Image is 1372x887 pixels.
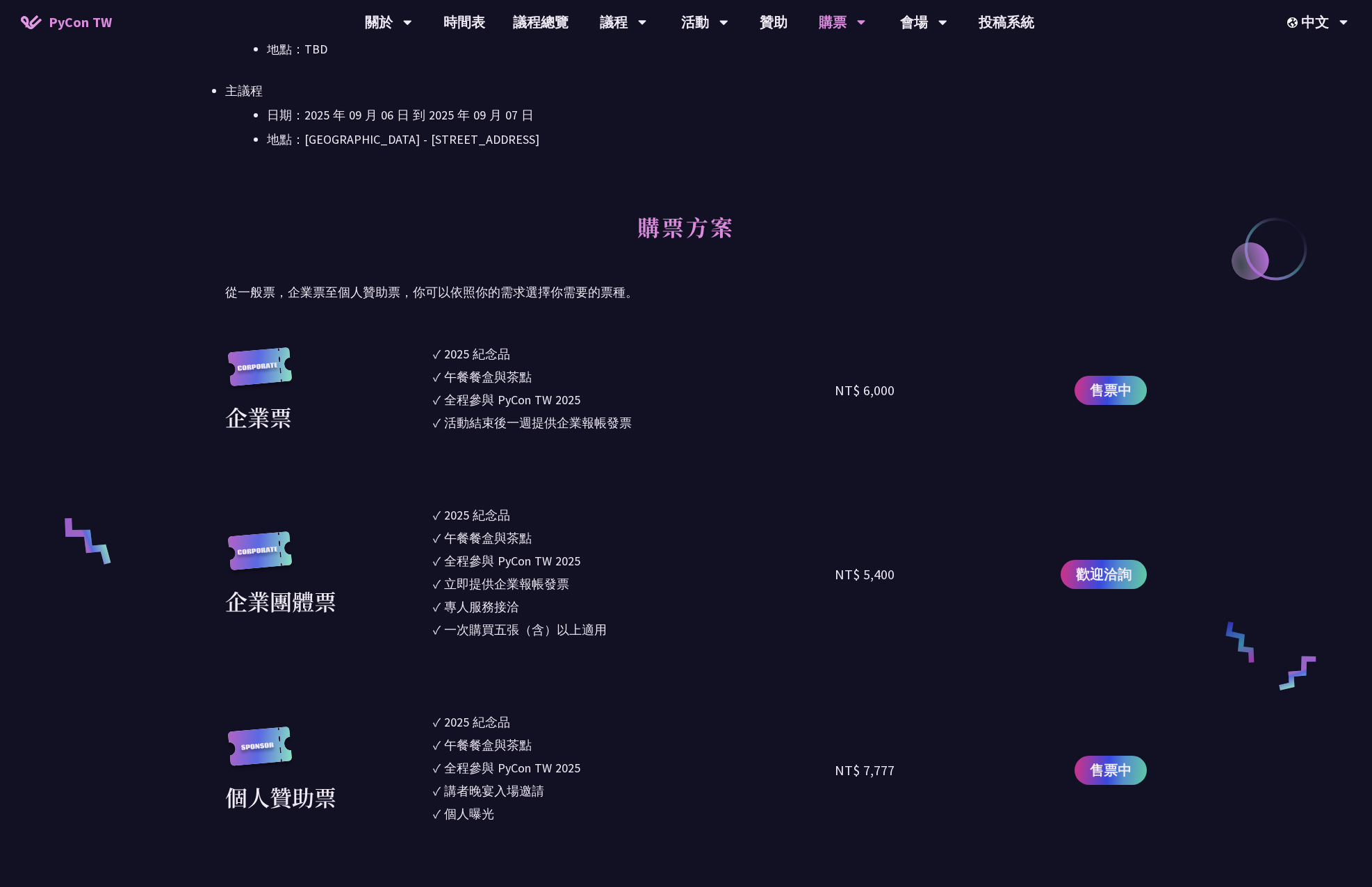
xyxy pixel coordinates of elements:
[7,5,126,40] a: PyCon TW
[433,506,835,524] li: ✓
[1075,376,1147,405] a: 售票中
[835,760,895,781] div: NT$ 7,777
[21,15,42,29] img: Home icon of PyCon TW 2025
[444,713,510,731] div: 2025 紀念品
[433,552,835,570] li: ✓
[1061,560,1147,589] a: 歡迎洽詢
[433,529,835,547] li: ✓
[444,597,519,616] div: 專人服務接洽
[267,129,1147,150] li: 地點：[GEOGRAPHIC_DATA] - ​[STREET_ADDRESS]
[225,780,336,813] div: 個人贊助票
[433,620,835,639] li: ✓
[1076,564,1132,585] span: 歡迎洽詢
[444,620,607,639] div: 一次購買五張（含）以上適用
[267,105,1147,126] li: 日期：2025 年 09 月 06 日 到 2025 年 09 月 07 日
[225,727,295,780] img: sponsor.43e6a3a.svg
[433,804,835,823] li: ✓
[433,413,835,432] li: ✓
[267,39,1147,60] li: 地點：TBD
[444,574,569,593] div: 立即提供企業報帳發票
[225,400,292,433] div: 企業票
[225,531,295,585] img: corporate.a587c14.svg
[444,413,632,432] div: 活動結束後一週提供企業報帳發票
[444,345,510,363] div: 2025 紀念品
[444,804,494,823] div: 個人曝光
[433,736,835,754] li: ✓
[225,199,1147,275] h2: 購票方案
[433,713,835,731] li: ✓
[444,552,580,570] div: 全程參與 PyCon TW 2025
[1075,756,1147,785] a: 售票中
[433,367,835,386] li: ✓
[1090,760,1132,781] span: 售票中
[433,758,835,777] li: ✓
[444,736,532,754] div: 午餐餐盒與茶點
[835,380,895,401] div: NT$ 6,000
[225,81,1147,150] li: 主議程
[1287,17,1301,28] img: Locale Icon
[433,345,835,363] li: ✓
[433,574,835,593] li: ✓
[433,781,835,800] li: ✓
[444,758,580,777] div: 全程參與 PyCon TW 2025
[225,584,336,617] div: 企業團體票
[835,564,895,585] div: NT$ 5,400
[49,12,112,33] span: PyCon TW
[444,506,510,524] div: 2025 紀念品
[444,529,532,547] div: 午餐餐盒與茶點
[225,347,295,401] img: corporate.a587c14.svg
[1090,380,1132,401] span: 售票中
[444,390,580,409] div: 全程參與 PyCon TW 2025
[225,282,1147,303] p: 從一般票，企業票至個人贊助票，你可以依照你的需求選擇你需要的票種。
[433,597,835,616] li: ✓
[444,367,532,386] div: 午餐餐盒與茶點
[433,390,835,409] li: ✓
[444,781,544,800] div: 講者晚宴入場邀請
